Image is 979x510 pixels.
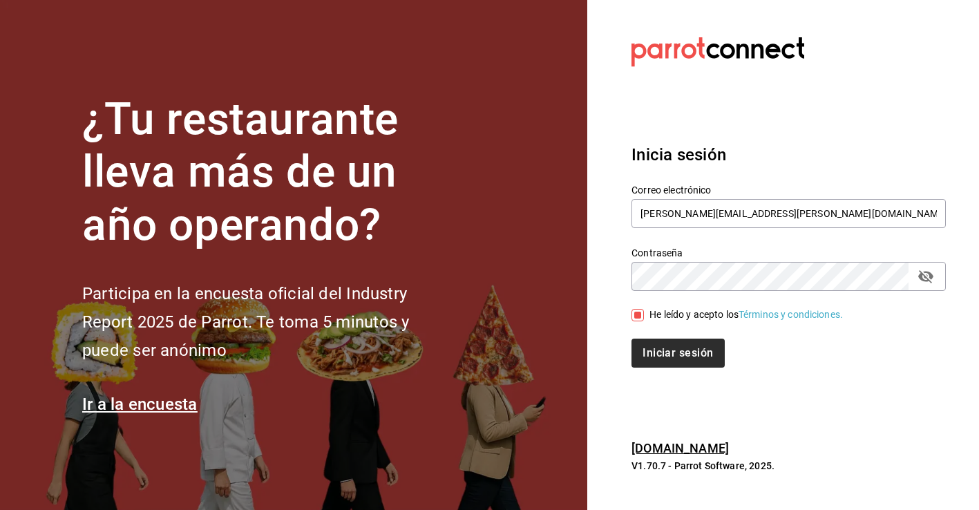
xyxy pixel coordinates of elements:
label: Contraseña [631,247,946,257]
p: V1.70.7 - Parrot Software, 2025. [631,459,946,473]
a: Ir a la encuesta [82,395,198,414]
h2: Participa en la encuesta oficial del Industry Report 2025 de Parrot. Te toma 5 minutos y puede se... [82,280,455,364]
a: Términos y condiciones. [739,309,843,320]
button: passwordField [914,265,938,288]
div: He leído y acepto los [649,308,843,322]
input: Ingresa tu correo electrónico [631,199,946,228]
h1: ¿Tu restaurante lleva más de un año operando? [82,93,455,252]
a: [DOMAIN_NAME] [631,441,729,455]
button: Iniciar sesión [631,339,724,368]
h3: Inicia sesión [631,142,946,167]
label: Correo electrónico [631,185,946,194]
